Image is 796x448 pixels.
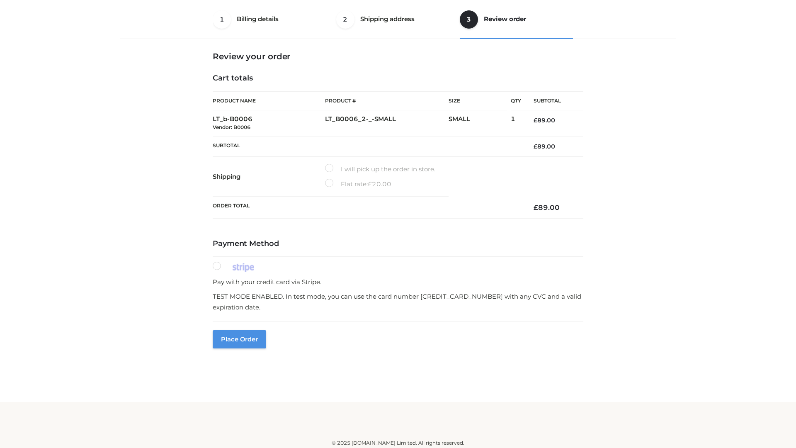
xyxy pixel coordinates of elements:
td: LT_b-B0006 [213,110,325,136]
bdi: 89.00 [534,143,555,150]
div: © 2025 [DOMAIN_NAME] Limited. All rights reserved. [123,439,673,447]
span: £ [368,180,372,188]
h3: Review your order [213,51,583,61]
label: Flat rate: [325,179,391,190]
bdi: 20.00 [368,180,391,188]
th: Size [449,92,507,110]
th: Subtotal [521,92,583,110]
td: 1 [511,110,521,136]
button: Place order [213,330,266,348]
th: Product Name [213,91,325,110]
td: LT_B0006_2-_-SMALL [325,110,449,136]
bdi: 89.00 [534,203,560,212]
td: SMALL [449,110,511,136]
label: I will pick up the order in store. [325,164,435,175]
span: £ [534,143,537,150]
th: Product # [325,91,449,110]
th: Shipping [213,157,325,197]
bdi: 89.00 [534,117,555,124]
th: Subtotal [213,136,521,156]
h4: Payment Method [213,239,583,248]
th: Qty [511,91,521,110]
span: £ [534,117,537,124]
p: TEST MODE ENABLED. In test mode, you can use the card number [CREDIT_CARD_NUMBER] with any CVC an... [213,291,583,312]
span: £ [534,203,538,212]
small: Vendor: B0006 [213,124,250,130]
h4: Cart totals [213,74,583,83]
p: Pay with your credit card via Stripe. [213,277,583,287]
th: Order Total [213,197,521,219]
